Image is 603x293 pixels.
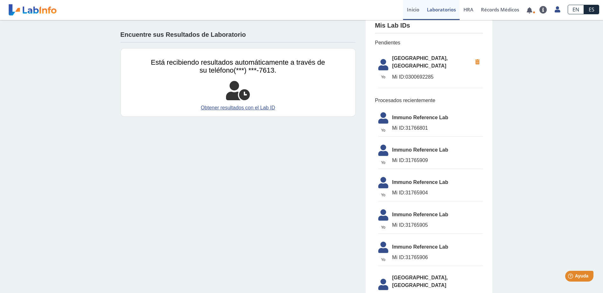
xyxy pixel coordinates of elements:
span: Mi ID: [392,255,406,260]
span: Yo [374,160,392,166]
span: Immuno Reference Lab [392,211,483,218]
span: 0300692285 [392,73,472,81]
a: EN [568,5,584,14]
span: 31766801 [392,124,483,132]
span: Yo [374,192,392,198]
span: HRA [463,6,473,13]
span: Mi ID: [392,74,406,80]
span: Procesados recientemente [375,97,483,104]
span: Mi ID: [392,222,406,228]
span: Mi ID: [392,125,406,131]
span: Mi ID: [392,158,406,163]
a: ES [584,5,599,14]
iframe: Help widget launcher [546,268,596,286]
a: Obtener resultados con el Lab ID [151,104,325,112]
span: Yo [374,225,392,230]
span: [GEOGRAPHIC_DATA], [GEOGRAPHIC_DATA] [392,274,483,289]
h4: Mis Lab IDs [375,22,410,29]
h4: Encuentre sus Resultados de Laboratorio [120,31,246,39]
span: Mi ID: [392,190,406,195]
span: Immuno Reference Lab [392,243,483,251]
span: Immuno Reference Lab [392,179,483,186]
span: Immuno Reference Lab [392,114,483,121]
span: Yo [374,74,392,80]
span: 31765905 [392,221,483,229]
span: Yo [374,127,392,133]
span: 31765904 [392,189,483,197]
span: Yo [374,257,392,263]
span: 31765909 [392,157,483,164]
span: 31765906 [392,254,483,261]
span: [GEOGRAPHIC_DATA], [GEOGRAPHIC_DATA] [392,55,472,70]
span: Pendientes [375,39,483,47]
span: Immuno Reference Lab [392,146,483,154]
span: Está recibiendo resultados automáticamente a través de su teléfono [151,58,325,74]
